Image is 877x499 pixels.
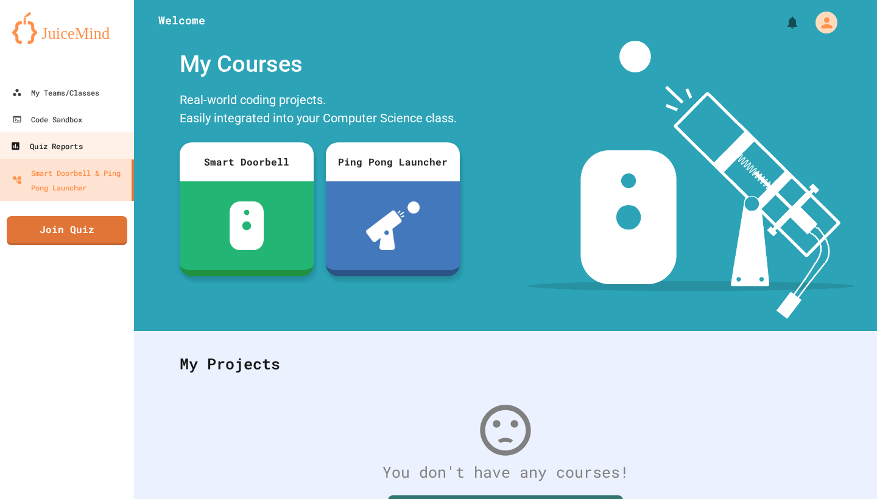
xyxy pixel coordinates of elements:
div: My Projects [167,340,844,388]
img: ppl-with-ball.png [366,201,420,250]
div: My Courses [174,41,466,88]
div: My Account [803,9,840,37]
a: Join Quiz [7,216,127,245]
div: Quiz Reports [10,139,82,154]
div: Code Sandbox [12,112,82,127]
div: Ping Pong Launcher [326,142,460,181]
div: My Teams/Classes [12,85,99,100]
div: Smart Doorbell [180,142,314,181]
div: Smart Doorbell & Ping Pong Launcher [12,166,127,195]
img: logo-orange.svg [12,12,122,44]
div: My Notifications [763,12,803,33]
img: banner-image-my-projects.png [528,41,854,319]
div: Real-world coding projects. Easily integrated into your Computer Science class. [174,88,466,133]
div: You don't have any courses! [167,461,844,484]
img: sdb-white.svg [230,201,264,250]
